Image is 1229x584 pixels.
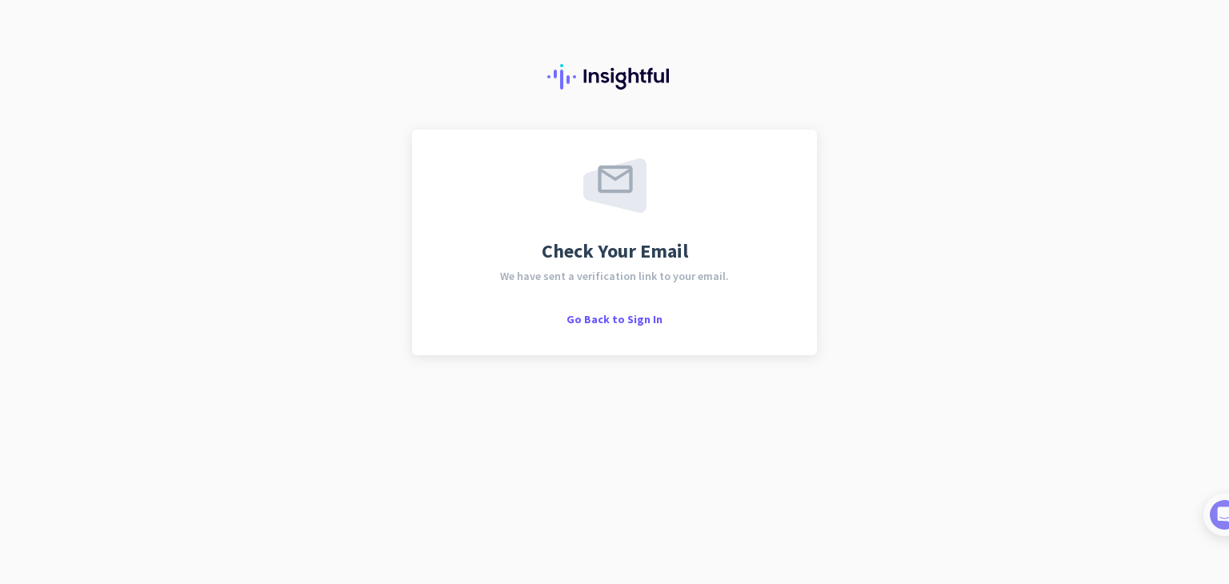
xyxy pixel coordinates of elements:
[500,270,729,282] span: We have sent a verification link to your email.
[566,312,663,326] span: Go Back to Sign In
[542,242,688,261] span: Check Your Email
[583,158,647,213] img: email-sent
[547,64,682,90] img: Insightful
